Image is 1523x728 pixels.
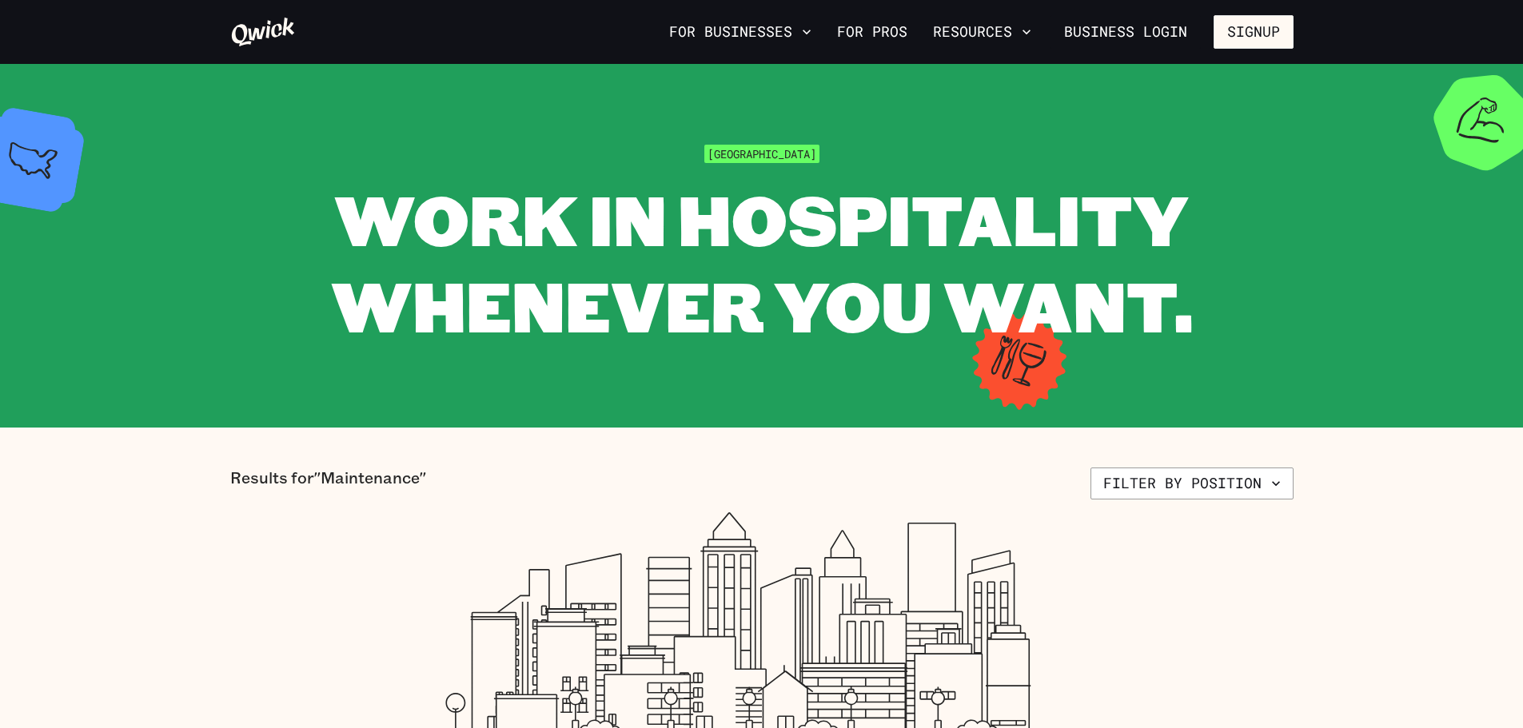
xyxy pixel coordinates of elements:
[230,467,426,499] p: Results for "Maintenance"
[831,18,914,46] a: For Pros
[704,145,819,163] span: [GEOGRAPHIC_DATA]
[927,18,1038,46] button: Resources
[1090,467,1294,499] button: Filter by position
[1214,15,1294,49] button: Signup
[663,18,818,46] button: For Businesses
[1051,15,1201,49] a: Business Login
[331,173,1193,351] span: WORK IN HOSPITALITY WHENEVER YOU WANT.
